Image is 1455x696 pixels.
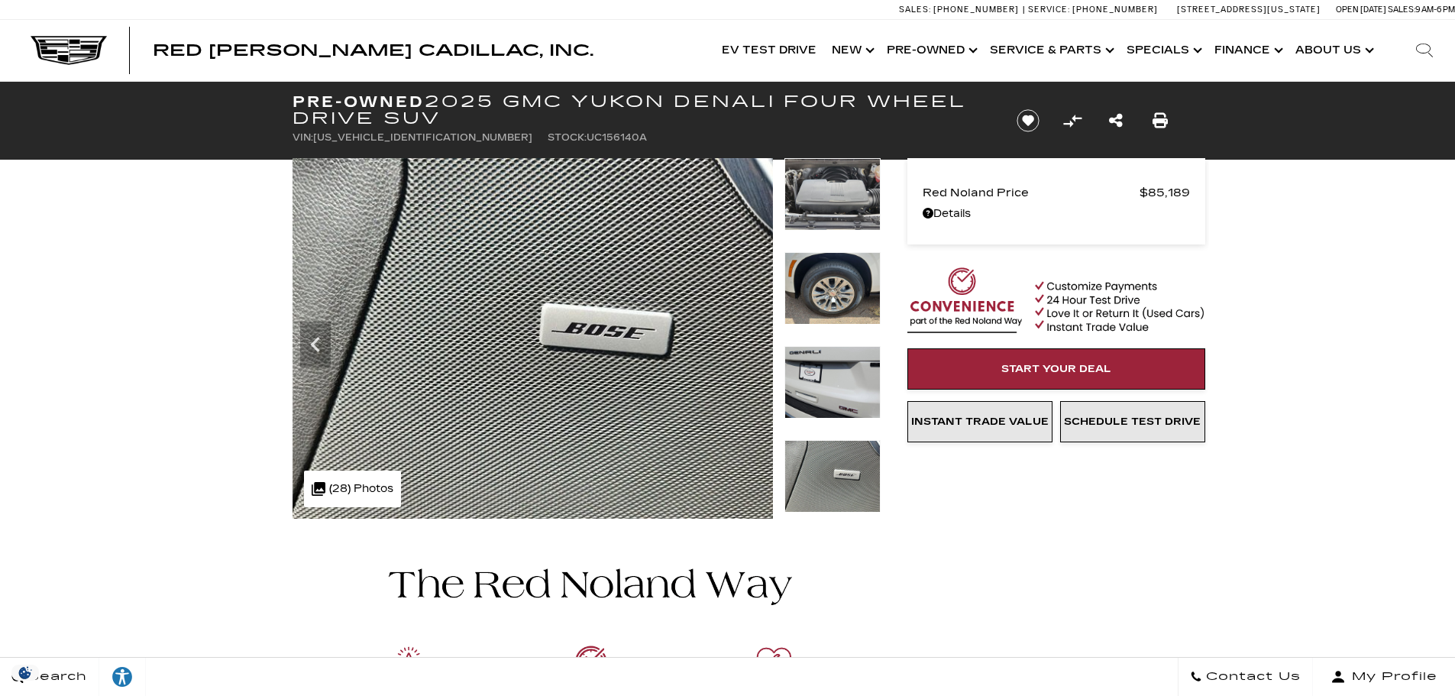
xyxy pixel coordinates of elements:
[31,36,107,65] img: Cadillac Dark Logo with Cadillac White Text
[1388,5,1415,15] span: Sales:
[153,41,593,60] span: Red [PERSON_NAME] Cadillac, Inc.
[982,20,1119,81] a: Service & Parts
[99,665,145,688] div: Explore your accessibility options
[1064,416,1201,428] span: Schedule Test Drive
[1336,5,1386,15] span: Open [DATE]
[293,158,773,519] img: Used 2025 White Frost Tricoat GMC Denali image 28
[153,43,593,58] a: Red [PERSON_NAME] Cadillac, Inc.
[1178,658,1313,696] a: Contact Us
[1153,110,1168,131] a: Print this Pre-Owned 2025 GMC Yukon Denali Four Wheel Drive SUV
[1207,20,1288,81] a: Finance
[1140,182,1190,203] span: $85,189
[1001,363,1111,375] span: Start Your Deal
[1109,110,1123,131] a: Share this Pre-Owned 2025 GMC Yukon Denali Four Wheel Drive SUV
[1023,5,1162,14] a: Service: [PHONE_NUMBER]
[293,132,313,143] span: VIN:
[923,182,1190,203] a: Red Noland Price $85,189
[911,416,1049,428] span: Instant Trade Value
[1061,109,1084,132] button: Compare Vehicle
[784,346,881,419] img: Used 2025 White Frost Tricoat GMC Denali image 27
[1028,5,1070,15] span: Service:
[1394,20,1455,81] div: Search
[293,93,991,127] h1: 2025 GMC Yukon Denali Four Wheel Drive SUV
[24,666,87,688] span: Search
[1288,20,1379,81] a: About Us
[714,20,824,81] a: EV Test Drive
[879,20,982,81] a: Pre-Owned
[8,665,43,681] section: Click to Open Cookie Consent Modal
[784,440,881,513] img: Used 2025 White Frost Tricoat GMC Denali image 28
[1202,666,1301,688] span: Contact Us
[1060,401,1205,442] a: Schedule Test Drive
[1313,658,1455,696] button: Open user profile menu
[304,471,401,507] div: (28) Photos
[899,5,931,15] span: Sales:
[907,348,1205,390] a: Start Your Deal
[923,182,1140,203] span: Red Noland Price
[1011,108,1045,133] button: Save vehicle
[1346,666,1437,688] span: My Profile
[923,203,1190,225] a: Details
[548,132,587,143] span: Stock:
[1119,20,1207,81] a: Specials
[784,158,881,231] img: Used 2025 White Frost Tricoat GMC Denali image 25
[587,132,647,143] span: UC156140A
[907,401,1052,442] a: Instant Trade Value
[1177,5,1321,15] a: [STREET_ADDRESS][US_STATE]
[1415,5,1455,15] span: 9 AM-6 PM
[300,322,331,367] div: Previous
[933,5,1019,15] span: [PHONE_NUMBER]
[313,132,532,143] span: [US_VEHICLE_IDENTIFICATION_NUMBER]
[99,658,146,696] a: Explore your accessibility options
[899,5,1023,14] a: Sales: [PHONE_NUMBER]
[824,20,879,81] a: New
[784,252,881,325] img: Used 2025 White Frost Tricoat GMC Denali image 26
[293,92,425,111] strong: Pre-Owned
[8,665,43,681] img: Opt-Out Icon
[1072,5,1158,15] span: [PHONE_NUMBER]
